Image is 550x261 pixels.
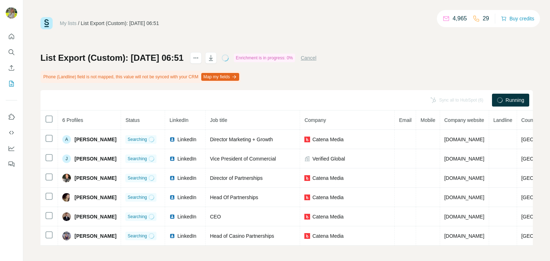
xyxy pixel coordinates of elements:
[6,142,17,155] button: Dashboard
[312,232,343,240] span: Catena Media
[521,117,539,123] span: Country
[312,155,345,162] span: Verified Global
[312,194,343,201] span: Catena Media
[493,117,512,123] span: Landline
[127,175,147,181] span: Searching
[6,61,17,74] button: Enrich CSV
[210,194,258,200] span: Head Of Partnerships
[444,156,484,162] span: [DOMAIN_NAME]
[6,77,17,90] button: My lists
[62,154,71,163] div: J
[210,175,262,181] span: Director of Partnerships
[190,52,202,64] button: actions
[62,135,71,144] div: A
[210,156,276,162] span: Vice President of Commercial
[127,194,147,201] span: Searching
[304,214,310,220] img: company-logo
[210,233,274,239] span: Head of Casino Partnerships
[312,174,343,182] span: Catena Media
[201,73,239,81] button: Map my fields
[210,117,227,123] span: Job title
[399,117,411,123] span: Email
[177,136,196,143] span: LinkedIn
[125,117,140,123] span: Status
[177,213,196,220] span: LinkedIn
[177,232,196,240] span: LinkedIn
[506,97,524,104] span: Running
[210,214,221,220] span: CEO
[62,174,71,182] img: Avatar
[74,174,116,182] span: [PERSON_NAME]
[312,136,343,143] span: Catena Media
[127,213,147,220] span: Searching
[444,117,484,123] span: Company website
[62,193,71,202] img: Avatar
[40,71,241,83] div: Phone (Landline) field is not mapped, this value will not be synced with your CRM
[127,156,147,162] span: Searching
[169,214,175,220] img: LinkedIn logo
[6,110,17,123] button: Use Surfe on LinkedIn
[127,136,147,143] span: Searching
[169,233,175,239] img: LinkedIn logo
[40,52,184,64] h1: List Export (Custom): [DATE] 06:51
[6,158,17,171] button: Feedback
[177,194,196,201] span: LinkedIn
[81,20,159,27] div: List Export (Custom): [DATE] 06:51
[127,233,147,239] span: Searching
[304,233,310,239] img: company-logo
[453,14,467,23] p: 4,965
[74,136,116,143] span: [PERSON_NAME]
[74,155,116,162] span: [PERSON_NAME]
[60,20,77,26] a: My lists
[501,14,534,24] button: Buy credits
[169,175,175,181] img: LinkedIn logo
[6,126,17,139] button: Use Surfe API
[304,137,310,142] img: company-logo
[444,175,484,181] span: [DOMAIN_NAME]
[444,137,484,142] span: [DOMAIN_NAME]
[420,117,435,123] span: Mobile
[301,54,317,61] button: Cancel
[444,233,484,239] span: [DOMAIN_NAME]
[78,20,79,27] li: /
[74,213,116,220] span: [PERSON_NAME]
[312,213,343,220] span: Catena Media
[6,46,17,59] button: Search
[210,137,272,142] span: Director Marketing + Growth
[483,14,489,23] p: 29
[304,175,310,181] img: company-logo
[444,214,484,220] span: [DOMAIN_NAME]
[444,194,484,200] span: [DOMAIN_NAME]
[169,156,175,162] img: LinkedIn logo
[169,117,188,123] span: LinkedIn
[177,174,196,182] span: LinkedIn
[62,117,83,123] span: 6 Profiles
[62,232,71,240] img: Avatar
[234,54,295,62] div: Enrichment is in progress: 0%
[6,7,17,19] img: Avatar
[304,117,326,123] span: Company
[40,17,53,29] img: Surfe Logo
[169,137,175,142] img: LinkedIn logo
[304,194,310,200] img: company-logo
[177,155,196,162] span: LinkedIn
[74,194,116,201] span: [PERSON_NAME]
[6,30,17,43] button: Quick start
[62,212,71,221] img: Avatar
[74,232,116,240] span: [PERSON_NAME]
[169,194,175,200] img: LinkedIn logo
